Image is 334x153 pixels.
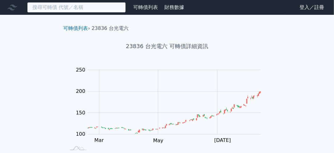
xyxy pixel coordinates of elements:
tspan: 200 [76,88,85,94]
a: 可轉債列表 [133,4,158,10]
a: 可轉債列表 [64,25,88,31]
h1: 23836 台光電六 可轉債詳細資訊 [59,42,276,51]
tspan: [DATE] [214,138,231,143]
li: 23836 台光電六 [92,25,129,32]
tspan: 100 [76,131,85,137]
a: 登入／註冊 [295,2,329,12]
input: 搜尋可轉債 代號／名稱 [27,2,126,13]
g: Series [88,92,261,134]
tspan: 250 [76,67,85,73]
a: 財務數據 [164,4,184,10]
tspan: 150 [76,110,85,116]
li: › [64,25,90,32]
tspan: May [153,138,163,143]
tspan: Mar [94,138,104,143]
